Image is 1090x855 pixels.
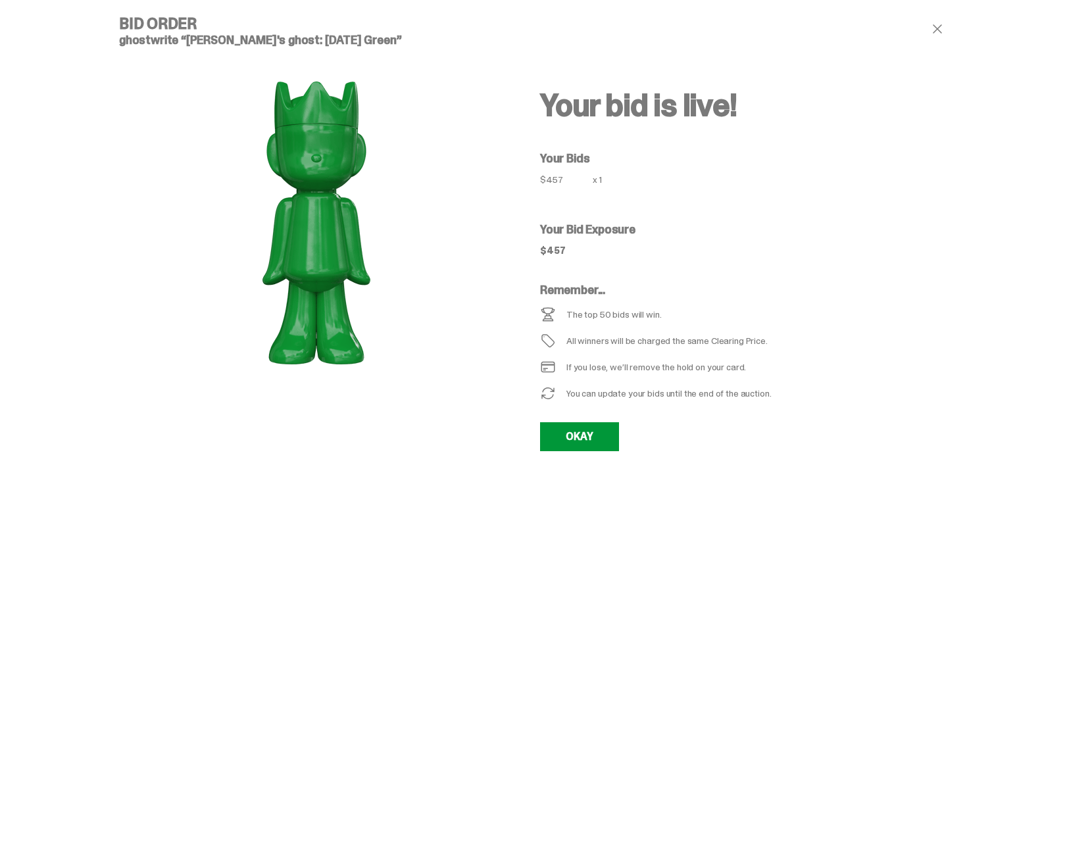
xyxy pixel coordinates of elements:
[593,175,614,192] div: x 1
[566,310,662,319] div: The top 50 bids will win.
[540,246,565,255] div: $457
[540,422,619,451] a: OKAY
[566,336,877,345] div: All winners will be charged the same Clearing Price.
[119,34,514,46] h5: ghostwrite “[PERSON_NAME]'s ghost: [DATE] Green”
[540,89,961,121] h2: Your bid is live!
[540,224,961,235] h5: Your Bid Exposure
[540,284,877,296] h5: Remember...
[119,16,514,32] h4: Bid Order
[540,175,593,184] div: $457
[540,153,961,164] h5: Your Bids
[566,389,771,398] div: You can update your bids until the end of the auction.
[185,57,448,385] img: product image
[566,362,746,372] div: If you lose, we’ll remove the hold on your card.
